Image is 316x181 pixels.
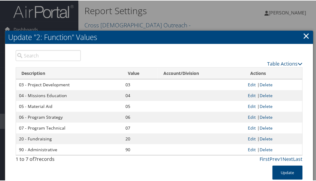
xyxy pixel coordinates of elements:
a: Delete [260,146,273,152]
a: Last [293,155,303,162]
a: Delete [260,81,273,87]
td: 20 [122,133,158,144]
a: Next [283,155,293,162]
a: Edit [248,124,256,130]
td: 05 [122,100,158,111]
a: Edit [248,103,256,109]
td: 90 [122,144,158,155]
th: Actions [245,67,302,79]
td: 03 - Project Development [16,79,122,90]
th: Value: activate to sort column ascending [122,67,158,79]
td: 06 [122,111,158,122]
td: 90 - Administrative [16,144,122,155]
td: | [245,133,302,144]
td: 20 - Fundraising [16,133,122,144]
td: 04 [122,90,158,100]
td: | [245,79,302,90]
td: 05 - Material Aid [16,100,122,111]
td: 07 [122,122,158,133]
td: | [245,122,302,133]
a: × [303,29,310,41]
td: | [245,144,302,155]
a: Table Actions [267,60,303,66]
a: Edit [248,81,256,87]
button: Update [273,165,303,179]
a: Edit [248,135,256,141]
a: Edit [248,146,256,152]
th: Account/Division: activate to sort column ascending [158,67,245,79]
td: | [245,100,302,111]
a: Delete [260,114,273,119]
input: Search [16,50,81,60]
a: Edit [248,114,256,119]
a: Delete [260,92,273,98]
a: Delete [260,135,273,141]
a: Prev [270,155,280,162]
td: 03 [122,79,158,90]
a: 1 [280,155,283,162]
td: 04 - Missions Education [16,90,122,100]
td: 06 - Program Strategy [16,111,122,122]
a: Delete [260,103,273,109]
a: First [260,155,270,162]
a: Edit [248,92,256,98]
td: 07 - Program Technical [16,122,122,133]
h2: Update "2: Function" Values [5,30,313,43]
a: Delete [260,124,273,130]
span: 7 [34,155,37,162]
div: 1 to 7 of records [16,155,81,165]
td: | [245,90,302,100]
td: | [245,111,302,122]
th: Description: activate to sort column descending [16,67,122,79]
